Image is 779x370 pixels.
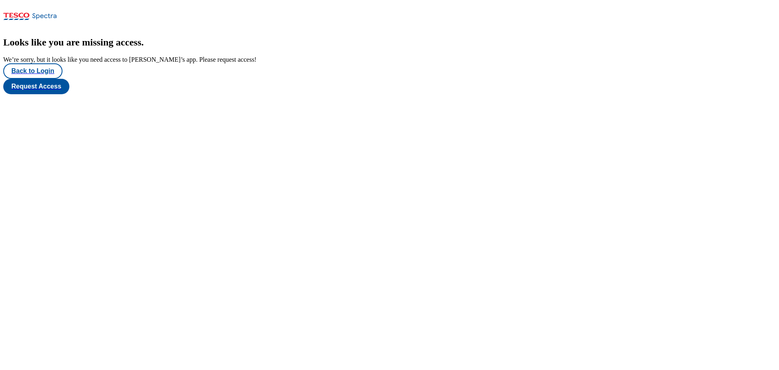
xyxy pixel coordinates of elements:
h2: Looks like you are missing access [3,37,776,48]
a: Request Access [3,79,776,94]
button: Back to Login [3,63,62,79]
div: We’re sorry, but it looks like you need access to [PERSON_NAME]’s app. Please request access! [3,56,776,63]
span: . [141,37,144,48]
a: Back to Login [3,63,776,79]
button: Request Access [3,79,69,94]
